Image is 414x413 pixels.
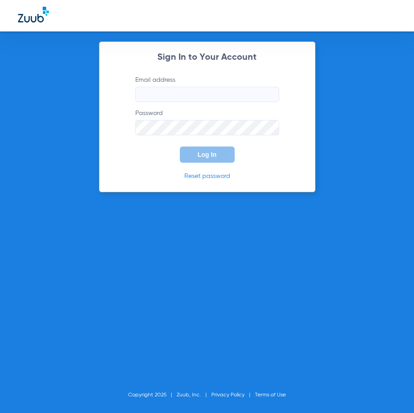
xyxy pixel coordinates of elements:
li: Copyright 2025 [128,391,177,400]
input: Password [135,120,279,135]
img: Zuub Logo [18,7,49,22]
input: Email address [135,87,279,102]
a: Reset password [184,173,230,179]
label: Password [135,109,279,135]
a: Privacy Policy [211,392,245,398]
li: Zuub, Inc. [177,391,211,400]
h2: Sign In to Your Account [122,53,293,62]
span: Log In [198,151,217,158]
a: Terms of Use [255,392,286,398]
button: Log In [180,147,235,163]
label: Email address [135,75,279,102]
